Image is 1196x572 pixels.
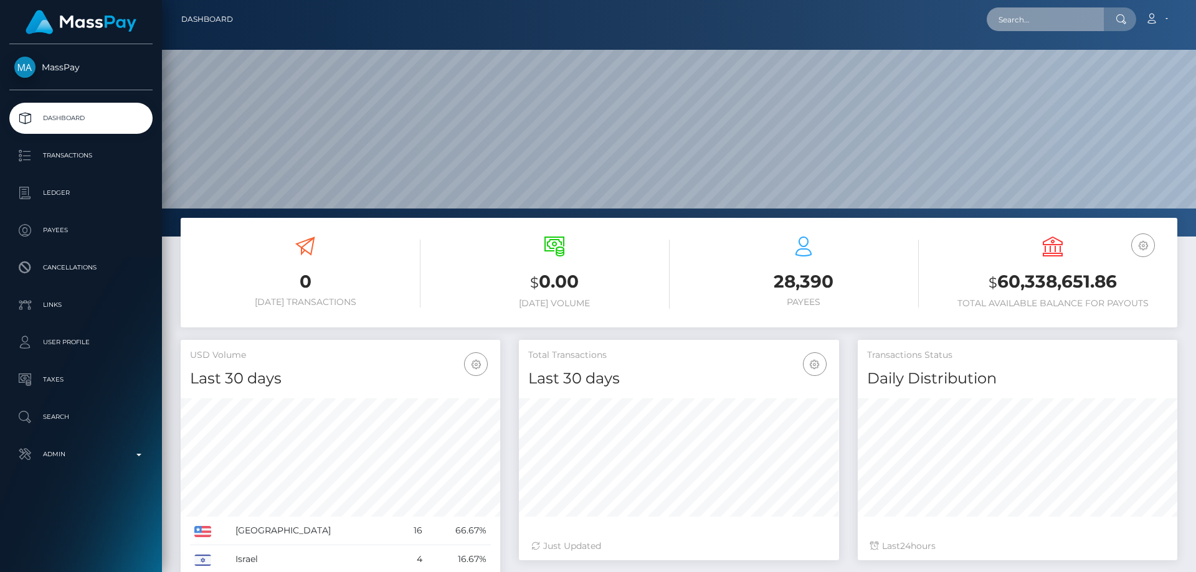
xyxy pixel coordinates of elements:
[9,177,153,209] a: Ledger
[528,349,829,362] h5: Total Transactions
[26,10,136,34] img: MassPay Logo
[9,140,153,171] a: Transactions
[987,7,1104,31] input: Search...
[870,540,1165,553] div: Last hours
[528,368,829,390] h4: Last 30 days
[531,540,826,553] div: Just Updated
[399,517,427,545] td: 16
[14,258,148,277] p: Cancellations
[14,184,148,202] p: Ledger
[9,252,153,283] a: Cancellations
[190,368,491,390] h4: Last 30 days
[14,408,148,426] p: Search
[9,327,153,358] a: User Profile
[9,401,153,433] a: Search
[190,270,420,294] h3: 0
[14,333,148,352] p: User Profile
[9,289,153,321] a: Links
[439,298,670,309] h6: [DATE] Volume
[14,221,148,240] p: Payees
[190,297,420,307] h6: [DATE] Transactions
[231,517,399,545] td: [GEOGRAPHIC_DATA]
[14,445,148,464] p: Admin
[937,270,1168,295] h3: 60,338,651.86
[9,103,153,134] a: Dashboard
[14,57,36,78] img: MassPay
[14,109,148,128] p: Dashboard
[439,270,670,295] h3: 0.00
[9,215,153,246] a: Payees
[9,439,153,470] a: Admin
[688,270,919,294] h3: 28,390
[867,368,1168,390] h4: Daily Distribution
[181,6,233,32] a: Dashboard
[194,526,211,537] img: US.png
[688,297,919,307] h6: Payees
[14,370,148,389] p: Taxes
[900,540,911,551] span: 24
[989,274,997,291] small: $
[190,349,491,362] h5: USD Volume
[194,555,211,566] img: IL.png
[937,298,1168,309] h6: Total Available Balance for Payouts
[9,62,153,73] span: MassPay
[14,296,148,314] p: Links
[530,274,539,291] small: $
[9,364,153,395] a: Taxes
[867,349,1168,362] h5: Transactions Status
[427,517,491,545] td: 66.67%
[14,146,148,165] p: Transactions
